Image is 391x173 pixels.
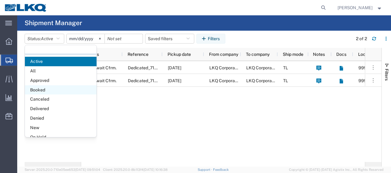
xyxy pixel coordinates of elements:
[358,52,375,57] span: Location
[25,94,97,104] span: Canceled
[103,168,168,171] span: Client: 2025.20.0-8b113f4
[336,52,346,57] span: Docs
[246,65,279,70] span: LKQ Corporation
[283,65,288,70] span: TL
[25,168,100,171] span: Server: 2025.20.0-710e05ee653
[246,78,279,83] span: LKQ Corporation
[168,65,181,70] span: 11/03/2025
[25,123,97,133] span: New
[25,133,97,142] span: On Hold
[93,61,117,74] span: Await Cfrm.
[283,78,288,83] span: TL
[25,113,97,123] span: Denied
[67,34,105,43] input: Not set
[25,76,97,85] span: Approved
[337,4,383,11] button: [PERSON_NAME]
[105,34,143,43] input: Not set
[25,66,97,76] span: All
[128,78,194,83] span: Dedicated_7100_1635_Eng Trans
[145,34,194,44] button: Saved filters
[41,36,53,41] span: Active
[4,3,47,12] img: logo
[25,57,97,66] span: Active
[25,15,82,31] h4: Shipment Manager
[213,168,229,171] a: Feedback
[209,78,242,83] span: LKQ Corporation
[25,85,97,95] span: Booked
[209,52,238,57] span: From company
[384,69,389,81] span: Filters
[283,52,303,57] span: Ship mode
[168,78,181,83] span: 10/27/2025
[338,4,373,11] span: Robert Benette
[356,36,367,42] div: 2 of 2
[25,34,64,44] button: Status:Active
[209,65,242,70] span: LKQ Corporation
[289,167,384,172] span: Copyright © [DATE]-[DATE] Agistix Inc., All Rights Reserved
[128,65,194,70] span: Dedicated_7100_1635_Eng Trans
[25,104,97,113] span: Delivered
[196,34,225,44] button: Filters
[75,168,100,171] span: [DATE] 09:51:04
[168,52,191,57] span: Pickup date
[313,52,325,57] span: Notes
[93,74,117,87] span: Await Cfrm.
[144,168,168,171] span: [DATE] 10:16:38
[198,168,213,171] a: Support
[246,52,270,57] span: To company
[128,52,148,57] span: Reference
